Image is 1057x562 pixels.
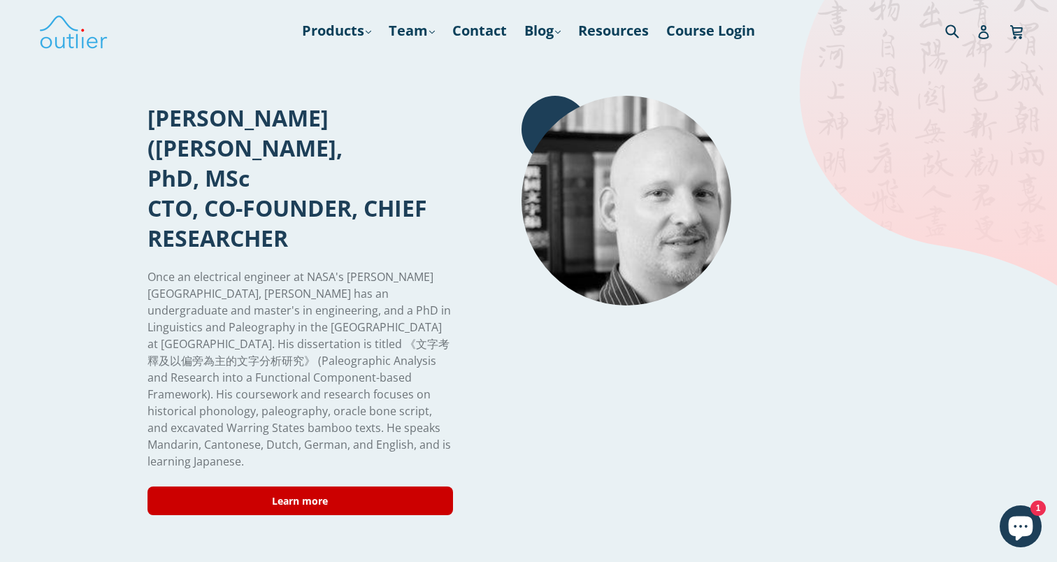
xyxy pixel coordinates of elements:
[571,18,656,43] a: Resources
[148,487,453,515] a: Learn more
[659,18,762,43] a: Course Login
[445,18,514,43] a: Contact
[148,103,453,253] h1: [PERSON_NAME] ([PERSON_NAME], PhD, MSc CTO, CO-FOUNDER, CHIEF RESEARCHER
[517,18,568,43] a: Blog
[942,16,980,45] input: Search
[148,269,451,469] span: Once an electrical engineer at NASA's [PERSON_NAME][GEOGRAPHIC_DATA], [PERSON_NAME] has an underg...
[995,505,1046,551] inbox-online-store-chat: Shopify online store chat
[295,18,378,43] a: Products
[38,10,108,51] img: Outlier Linguistics
[382,18,442,43] a: Team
